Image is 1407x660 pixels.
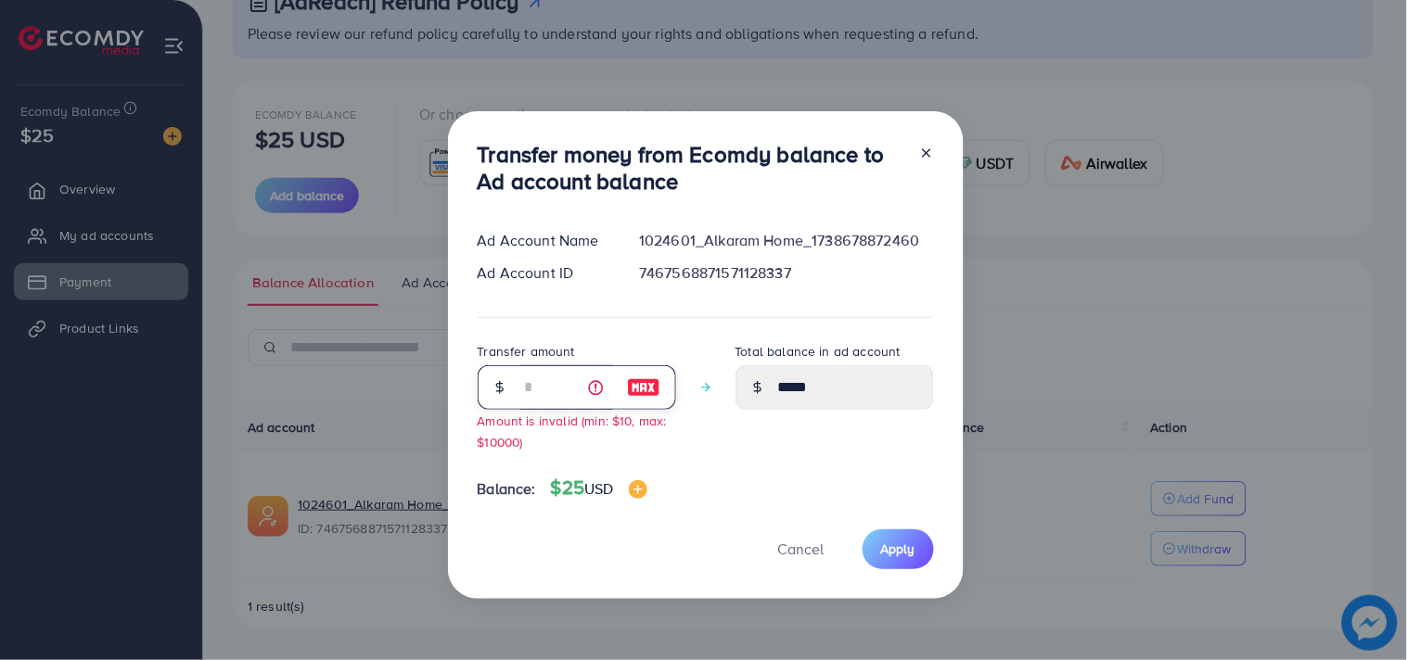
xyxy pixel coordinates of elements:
img: image [629,480,647,499]
span: USD [584,478,613,499]
button: Cancel [755,529,848,569]
img: image [627,376,660,399]
span: Cancel [778,539,825,559]
span: Balance: [478,478,536,500]
div: Ad Account Name [463,230,625,251]
small: Amount is invalid (min: $10, max: $10000) [478,412,667,451]
div: Ad Account ID [463,262,625,284]
span: Apply [881,539,915,558]
h4: $25 [551,476,647,500]
div: 1024601_Alkaram Home_1738678872460 [624,230,948,251]
h3: Transfer money from Ecomdy balance to Ad account balance [478,141,904,195]
button: Apply [863,529,934,569]
label: Transfer amount [478,342,575,361]
label: Total balance in ad account [735,342,901,361]
div: 7467568871571128337 [624,262,948,284]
